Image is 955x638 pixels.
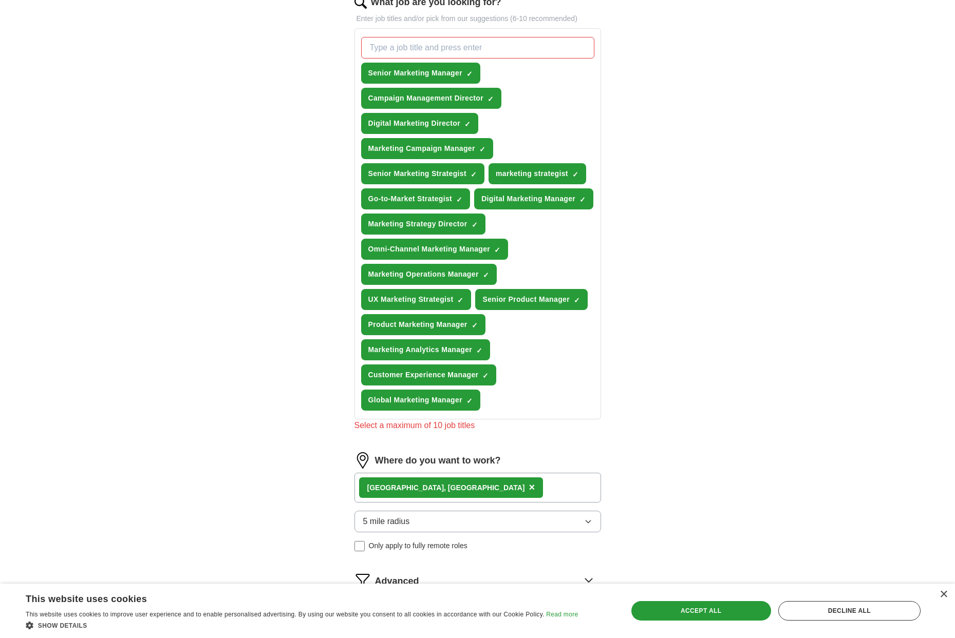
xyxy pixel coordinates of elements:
[368,244,491,255] span: Omni-Channel Marketing Manager
[361,113,478,134] button: Digital Marketing Director✓
[475,289,588,310] button: Senior Product Manager✓
[361,314,485,335] button: Product Marketing Manager✓
[367,482,525,493] div: [GEOGRAPHIC_DATA], [GEOGRAPHIC_DATA]
[464,120,471,128] span: ✓
[361,163,485,184] button: Senior Marketing Strategist✓
[361,88,502,109] button: Campaign Management Director✓
[368,168,467,179] span: Senior Marketing Strategist
[368,370,479,380] span: Customer Experience Manager
[778,601,921,621] div: Decline all
[481,194,575,204] span: Digital Marketing Manager
[354,452,371,469] img: location.png
[361,188,471,209] button: Go-to-Market Strategist✓
[361,214,485,235] button: Marketing Strategy Director✓
[354,511,601,532] button: 5 mile radius
[368,319,467,330] span: Product Marketing Manager
[368,294,454,305] span: UX Marketing Strategist
[466,70,473,78] span: ✓
[472,321,478,330] span: ✓
[546,611,578,618] a: Read more, opens a new window
[368,118,460,129] span: Digital Marketing Director
[368,143,475,154] span: Marketing Campaign Manager
[368,219,467,229] span: Marketing Strategy Director
[466,397,473,405] span: ✓
[496,168,568,179] span: marketing strategist
[529,480,535,495] button: ×
[368,68,462,79] span: Senior Marketing Manager
[369,540,467,551] span: Only apply to fully remote roles
[354,13,601,24] p: Enter job titles and/or pick from our suggestions (6-10 recommended)
[361,138,493,159] button: Marketing Campaign Manager✓
[574,296,580,304] span: ✓
[489,163,586,184] button: marketing strategist✓
[375,574,419,588] span: Advanced
[363,515,410,528] span: 5 mile radius
[476,346,482,355] span: ✓
[375,454,501,468] label: Where do you want to work?
[26,611,545,618] span: This website uses cookies to improve user experience and to enable personalised advertising. By u...
[368,194,453,204] span: Go-to-Market Strategist
[471,170,477,179] span: ✓
[361,63,480,84] button: Senior Marketing Manager✓
[482,372,489,380] span: ✓
[368,395,462,405] span: Global Marketing Manager
[361,339,491,360] button: Marketing Analytics Manager✓
[494,246,500,254] span: ✓
[479,145,485,153] span: ✓
[940,591,947,598] div: Close
[361,364,497,385] button: Customer Experience Manager✓
[579,196,586,204] span: ✓
[474,188,593,209] button: Digital Marketing Manager✓
[457,296,463,304] span: ✓
[472,221,478,229] span: ✓
[354,572,371,588] img: filter
[361,289,472,310] button: UX Marketing Strategist✓
[26,620,578,630] div: Show details
[354,419,601,432] div: Select a maximum of 10 job titles
[361,239,509,260] button: Omni-Channel Marketing Manager✓
[361,390,480,411] button: Global Marketing Manager✓
[361,37,594,59] input: Type a job title and press enter
[368,93,484,104] span: Campaign Management Director
[572,170,578,179] span: ✓
[26,590,552,605] div: This website uses cookies
[354,541,365,551] input: Only apply to fully remote roles
[38,622,87,629] span: Show details
[529,481,535,493] span: ×
[361,264,497,285] button: Marketing Operations Manager✓
[368,269,479,280] span: Marketing Operations Manager
[368,344,473,355] span: Marketing Analytics Manager
[456,196,462,204] span: ✓
[483,271,489,279] span: ✓
[482,294,570,305] span: Senior Product Manager
[631,601,771,621] div: Accept all
[488,95,494,103] span: ✓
